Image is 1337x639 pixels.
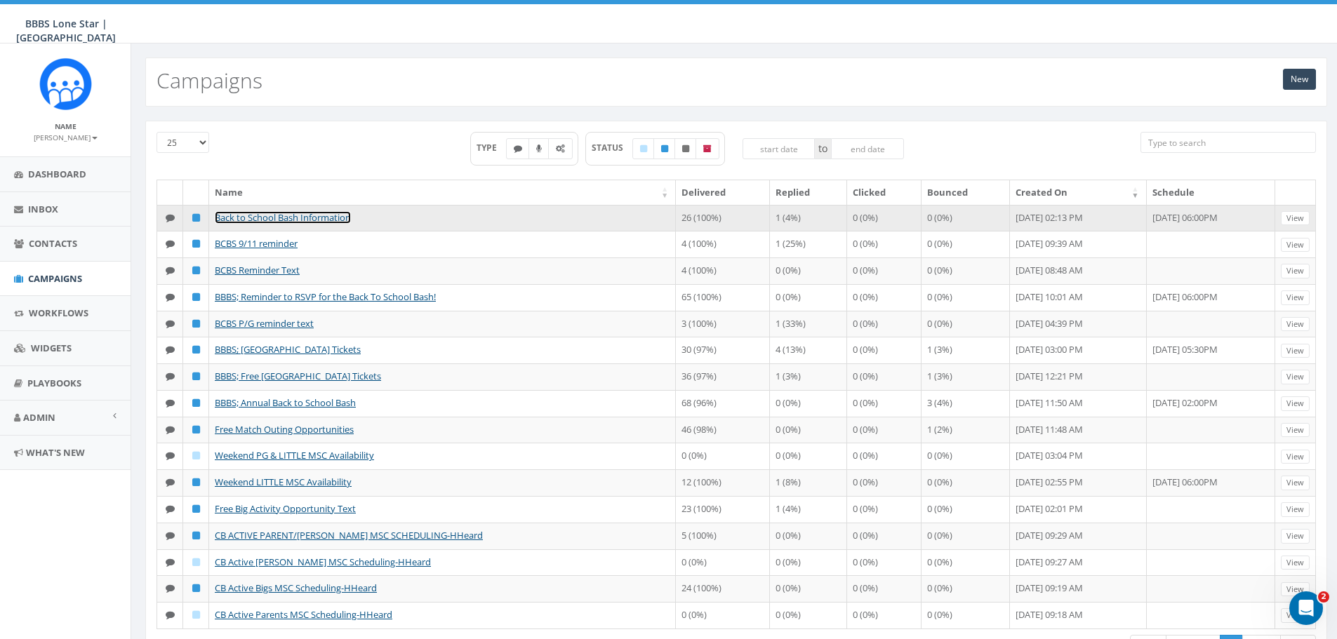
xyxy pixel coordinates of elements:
i: Unpublished [682,144,689,153]
span: Playbooks [27,377,81,389]
td: 1 (4%) [770,496,847,523]
td: 36 (97%) [676,363,769,390]
label: Text SMS [506,138,530,159]
label: Archived [696,138,719,159]
a: View [1281,423,1310,438]
i: Published [192,398,200,408]
span: Contacts [29,237,77,250]
td: 0 (0%) [770,284,847,311]
i: Published [192,584,200,593]
td: [DATE] 12:21 PM [1010,363,1147,390]
td: [DATE] 09:19 AM [1010,575,1147,602]
td: 1 (3%) [770,363,847,390]
td: 0 (0%) [922,284,1009,311]
span: STATUS [592,142,633,154]
span: Admin [23,411,55,424]
td: 65 (100%) [676,284,769,311]
td: 0 (0%) [770,417,847,443]
span: to [815,138,831,159]
th: Created On: activate to sort column ascending [1010,180,1147,205]
i: Text SMS [166,584,175,593]
i: Text SMS [166,398,175,408]
td: 0 (0%) [847,363,922,390]
input: start date [743,138,816,159]
a: BBBS; Reminder to RSVP for the Back To School Bash! [215,290,436,303]
a: BCBS Reminder Text [215,264,300,276]
small: [PERSON_NAME] [34,133,98,142]
i: Draft [192,451,200,460]
i: Text SMS [166,478,175,487]
td: 24 (100%) [676,575,769,602]
i: Published [192,504,200,513]
i: Draft [192,610,200,619]
td: [DATE] 09:18 AM [1010,602,1147,628]
a: View [1281,608,1310,623]
td: [DATE] 02:00PM [1147,390,1275,417]
a: Free Big Activity Opportunity Text [215,502,356,515]
td: 0 (0%) [922,231,1009,257]
span: TYPE [477,142,507,154]
input: Type to search [1140,132,1316,153]
td: [DATE] 09:27 AM [1010,549,1147,576]
a: View [1281,556,1310,570]
td: 0 (0%) [922,602,1009,628]
td: 26 (100%) [676,205,769,231]
a: View [1281,370,1310,384]
td: [DATE] 02:01 PM [1010,496,1147,523]
a: CB ACTIVE PARENT/[PERSON_NAME] MSC SCHEDULING-HHeard [215,529,483,542]
label: Draft [632,138,655,159]
i: Published [192,319,200,328]
td: 0 (0%) [847,257,922,284]
td: 0 (0%) [770,390,847,417]
img: Rally_Corp_Icon_1.png [39,58,92,110]
td: 46 (98%) [676,417,769,443]
td: [DATE] 04:39 PM [1010,311,1147,337]
th: Clicked [847,180,922,205]
td: [DATE] 09:39 AM [1010,231,1147,257]
td: [DATE] 02:13 PM [1010,205,1147,231]
td: 12 (100%) [676,469,769,496]
td: 0 (0%) [847,417,922,443]
td: 0 (0%) [922,311,1009,337]
td: 1 (3%) [922,363,1009,390]
td: [DATE] 08:48 AM [1010,257,1147,284]
td: 0 (0%) [770,602,847,628]
span: Widgets [31,342,72,354]
td: [DATE] 03:00 PM [1010,337,1147,363]
span: Workflows [29,307,88,319]
td: [DATE] 02:55 PM [1010,469,1147,496]
td: 0 (0%) [847,496,922,523]
td: [DATE] 06:00PM [1147,284,1275,311]
a: View [1281,476,1310,490]
td: 0 (0%) [770,523,847,549]
th: Schedule [1147,180,1275,205]
a: CB Active Parents MSC Scheduling-HHeard [215,608,392,621]
i: Published [192,372,200,381]
a: BBBS; Annual Back to School Bash [215,396,356,409]
i: Draft [192,558,200,567]
td: 68 (96%) [676,390,769,417]
i: Published [192,213,200,222]
td: [DATE] 06:00PM [1147,205,1275,231]
span: Inbox [28,203,58,215]
a: View [1281,396,1310,411]
td: 4 (13%) [770,337,847,363]
a: Weekend PG & LITTLE MSC Availability [215,449,374,462]
a: BCBS 9/11 reminder [215,237,298,250]
a: View [1281,211,1310,226]
i: Published [192,531,200,540]
span: What's New [26,446,85,459]
i: Text SMS [166,531,175,540]
td: 0 (0%) [922,523,1009,549]
i: Text SMS [514,144,522,153]
a: Weekend LITTLE MSC Availability [215,476,352,488]
i: Text SMS [166,292,175,302]
td: 0 (0%) [770,443,847,469]
td: 0 (0%) [847,231,922,257]
a: Free Match Outing Opportunities [215,423,354,436]
td: 0 (0%) [676,549,769,576]
i: Text SMS [166,213,175,222]
td: 0 (0%) [847,549,922,576]
a: View [1281,582,1310,597]
td: [DATE] 03:04 PM [1010,443,1147,469]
